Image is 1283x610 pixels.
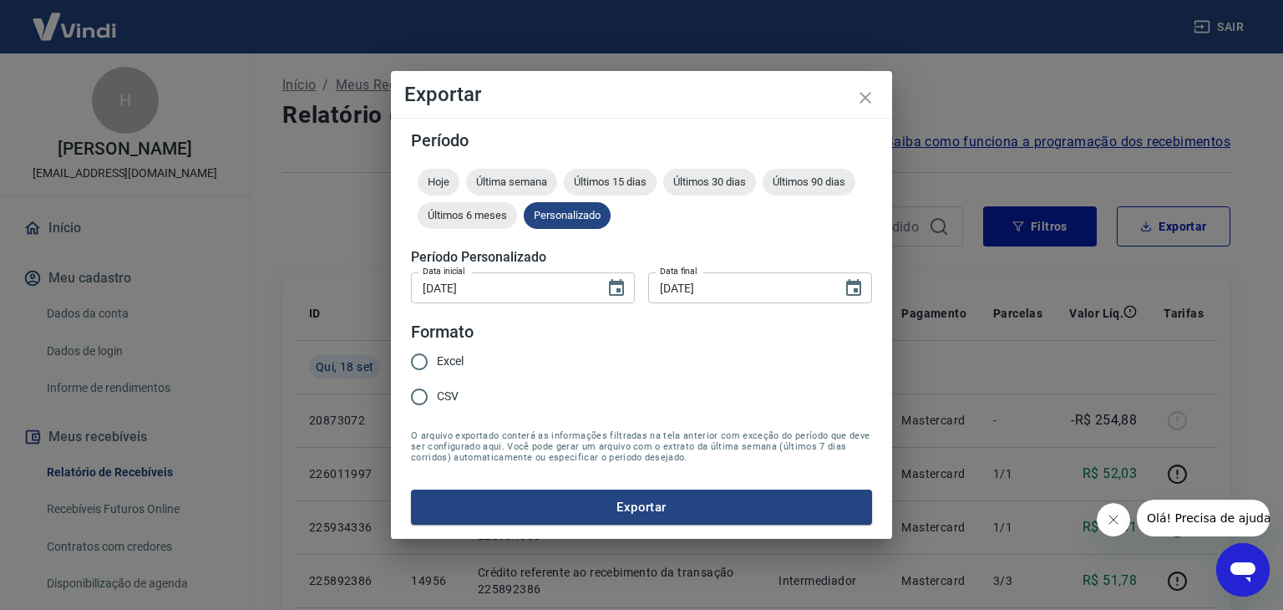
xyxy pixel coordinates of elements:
div: Últimos 6 meses [418,202,517,229]
label: Data inicial [423,265,465,277]
div: Últimos 90 dias [763,169,855,196]
div: Últimos 30 dias [663,169,756,196]
button: close [845,78,885,118]
h5: Período Personalizado [411,249,872,266]
iframe: Fechar mensagem [1097,503,1130,536]
span: Últimos 90 dias [763,175,855,188]
span: Últimos 6 meses [418,209,517,221]
span: O arquivo exportado conterá as informações filtradas na tela anterior com exceção do período que ... [411,430,872,463]
button: Exportar [411,490,872,525]
button: Choose date, selected date is 1 de set de 2025 [600,272,633,305]
h4: Exportar [404,84,879,104]
div: Hoje [418,169,459,196]
span: Últimos 30 dias [663,175,756,188]
span: Personalizado [524,209,611,221]
input: DD/MM/YYYY [648,272,830,303]
div: Últimos 15 dias [564,169,657,196]
label: Data final [660,265,697,277]
iframe: Botão para abrir a janela de mensagens [1216,543,1270,597]
span: Excel [437,353,464,370]
input: DD/MM/YYYY [411,272,593,303]
button: Choose date, selected date is 30 de set de 2025 [837,272,870,305]
h5: Período [411,132,872,149]
iframe: Mensagem da empresa [1137,500,1270,536]
span: Hoje [418,175,459,188]
div: Personalizado [524,202,611,229]
span: CSV [437,388,459,405]
span: Últimos 15 dias [564,175,657,188]
legend: Formato [411,320,474,344]
span: Última semana [466,175,557,188]
span: Olá! Precisa de ajuda? [10,12,140,25]
div: Última semana [466,169,557,196]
